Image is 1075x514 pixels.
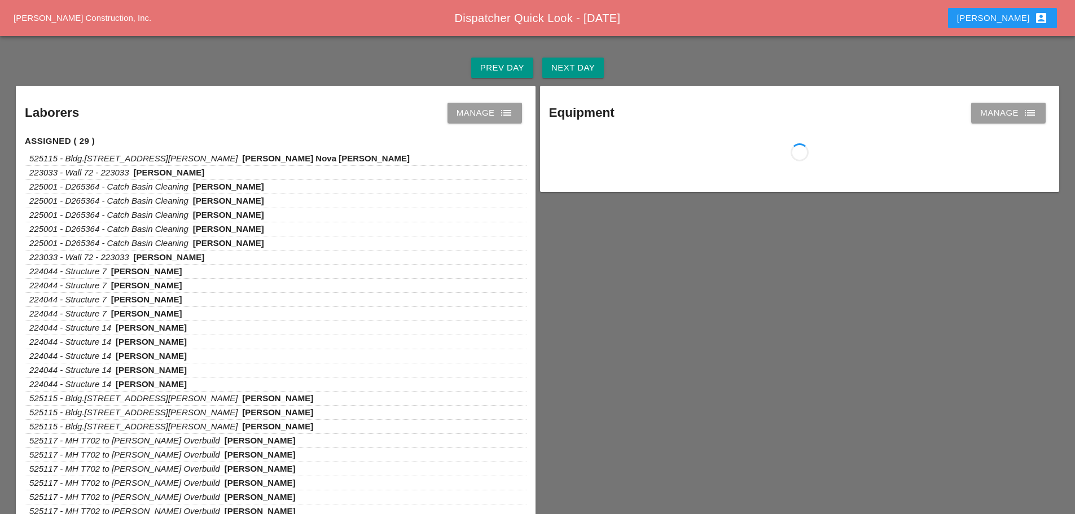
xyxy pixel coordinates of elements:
i: list [499,106,513,120]
span: [PERSON_NAME] [134,252,205,262]
span: [PERSON_NAME] [111,309,182,318]
span: 224044 - Structure 7 [29,280,107,290]
span: 224044 - Structure 14 [29,351,111,361]
span: 225001 - D265364 - Catch Basin Cleaning [29,210,188,219]
span: [PERSON_NAME] Nova [PERSON_NAME] [242,153,410,163]
h2: Equipment [549,103,615,122]
button: [PERSON_NAME] [948,8,1057,28]
span: [PERSON_NAME] [193,182,264,191]
span: 224044 - Structure 14 [29,337,111,346]
span: [PERSON_NAME] [193,196,264,205]
div: Next Day [551,61,595,74]
span: [PERSON_NAME] [134,168,205,177]
a: Manage [971,103,1046,123]
span: 525115 - Bldg.[STREET_ADDRESS][PERSON_NAME] [29,153,238,163]
i: list [1023,106,1037,120]
span: [PERSON_NAME] [193,210,264,219]
span: 525115 - Bldg.[STREET_ADDRESS][PERSON_NAME] [29,407,238,417]
span: 225001 - D265364 - Catch Basin Cleaning [29,182,188,191]
span: 525115 - Bldg.[STREET_ADDRESS][PERSON_NAME] [29,421,238,431]
h4: Assigned ( 29 ) [25,135,526,148]
i: account_box [1034,11,1048,25]
span: [PERSON_NAME] [193,224,264,234]
span: 525117 - MH T702 to [PERSON_NAME] Overbuild [29,450,220,459]
span: [PERSON_NAME] [111,280,182,290]
span: 224044 - Structure 14 [29,323,111,332]
a: Manage [447,103,522,123]
span: [PERSON_NAME] [225,436,296,445]
div: Prev Day [480,61,524,74]
span: [PERSON_NAME] [242,421,313,431]
span: [PERSON_NAME] [116,337,187,346]
span: [PERSON_NAME] [242,393,313,403]
span: [PERSON_NAME] [225,492,296,502]
span: [PERSON_NAME] [193,238,264,248]
span: 223033 - Wall 72 - 223033 [29,252,129,262]
span: [PERSON_NAME] [111,295,182,304]
span: 525117 - MH T702 to [PERSON_NAME] Overbuild [29,492,220,502]
span: 225001 - D265364 - Catch Basin Cleaning [29,224,188,234]
span: 224044 - Structure 7 [29,309,107,318]
span: 525115 - Bldg.[STREET_ADDRESS][PERSON_NAME] [29,393,238,403]
button: Next Day [542,58,604,78]
span: 224044 - Structure 14 [29,365,111,375]
span: [PERSON_NAME] [225,450,296,459]
div: Manage [980,106,1037,120]
span: [PERSON_NAME] [225,464,296,473]
a: [PERSON_NAME] Construction, Inc. [14,13,151,23]
span: 525117 - MH T702 to [PERSON_NAME] Overbuild [29,436,220,445]
span: 224044 - Structure 7 [29,266,107,276]
span: [PERSON_NAME] [242,407,313,417]
span: 525117 - MH T702 to [PERSON_NAME] Overbuild [29,478,220,487]
h2: Laborers [25,103,79,122]
div: [PERSON_NAME] [957,11,1048,25]
span: 224044 - Structure 7 [29,295,107,304]
button: Prev Day [471,58,533,78]
span: [PERSON_NAME] [116,379,187,389]
span: 224044 - Structure 14 [29,379,111,389]
div: Manage [457,106,513,120]
span: 223033 - Wall 72 - 223033 [29,168,129,177]
span: 225001 - D265364 - Catch Basin Cleaning [29,196,188,205]
span: [PERSON_NAME] [116,323,187,332]
span: Dispatcher Quick Look - [DATE] [455,12,621,24]
span: [PERSON_NAME] [116,365,187,375]
span: 525117 - MH T702 to [PERSON_NAME] Overbuild [29,464,220,473]
span: [PERSON_NAME] [225,478,296,487]
span: 225001 - D265364 - Catch Basin Cleaning [29,238,188,248]
span: [PERSON_NAME] [111,266,182,276]
span: [PERSON_NAME] [116,351,187,361]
